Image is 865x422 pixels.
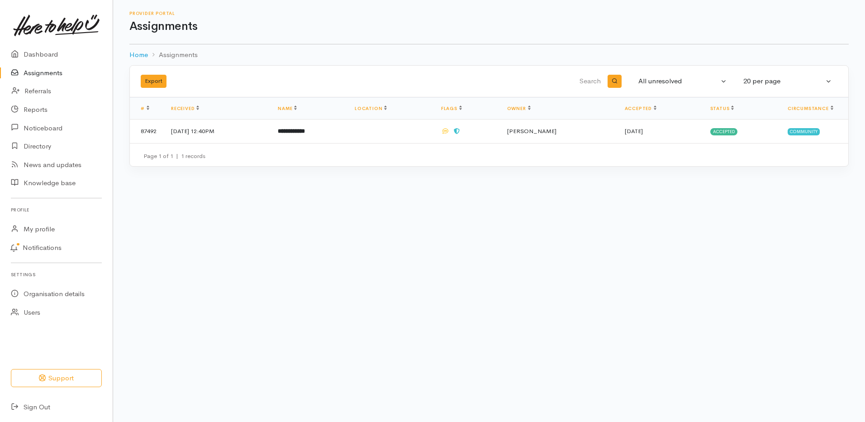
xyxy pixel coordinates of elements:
[738,72,837,90] button: 20 per page
[141,75,166,88] button: Export
[625,127,643,135] time: [DATE]
[507,105,531,111] a: Owner
[141,105,149,111] a: #
[176,152,178,160] span: |
[171,105,199,111] a: Received
[164,120,271,143] td: [DATE] 12:40PM
[278,105,297,111] a: Name
[143,152,205,160] small: Page 1 of 1 1 records
[11,369,102,388] button: Support
[355,105,387,111] a: Location
[633,72,732,90] button: All unresolved
[129,44,849,66] nav: breadcrumb
[441,105,462,111] a: Flags
[148,50,198,60] li: Assignments
[788,105,833,111] a: Circumstance
[638,76,719,86] div: All unresolved
[129,50,148,60] a: Home
[11,204,102,216] h6: Profile
[129,11,849,16] h6: Provider Portal
[130,120,164,143] td: 87492
[710,128,738,135] span: Accepted
[507,127,556,135] span: [PERSON_NAME]
[129,20,849,33] h1: Assignments
[788,128,820,135] span: Community
[710,105,734,111] a: Status
[11,269,102,281] h6: Settings
[743,76,824,86] div: 20 per page
[625,105,656,111] a: Accepted
[387,71,603,92] input: Search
